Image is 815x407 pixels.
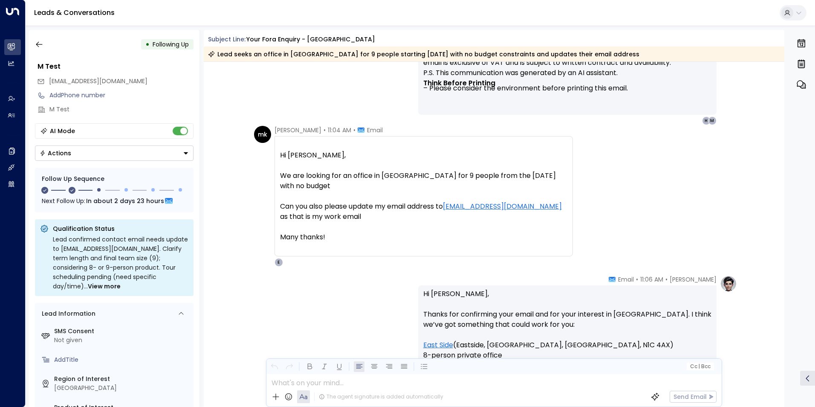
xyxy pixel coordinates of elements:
div: Lead seeks an office in [GEOGRAPHIC_DATA] for 9 people starting [DATE] with no budget constraints... [208,50,639,58]
div: • [145,37,150,52]
span: Following Up [153,40,189,49]
div: We are looking for an office in [GEOGRAPHIC_DATA] for 9 people from the [DATE] with no budget [280,171,567,191]
strong: Think Before Printing [423,78,495,88]
div: Lead confirmed contact email needs update to [EMAIL_ADDRESS][DOMAIN_NAME]. Clarify term length an... [53,235,188,291]
div: Can you also please update my email address to as that is my work email [280,201,567,222]
a: [EMAIL_ADDRESS][DOMAIN_NAME] [443,201,562,212]
span: • [324,126,326,134]
span: | [698,363,700,369]
span: 11:06 AM [640,275,663,284]
button: Redo [284,361,295,372]
div: Actions [40,149,71,157]
label: SMS Consent [54,327,190,336]
div: M Test [49,105,194,114]
span: [PERSON_NAME] [670,275,717,284]
div: Your Fora Enquiry - [GEOGRAPHIC_DATA] [246,35,375,44]
div: Not given [54,336,190,345]
div: H [702,116,711,125]
div: [GEOGRAPHIC_DATA] [54,384,190,392]
div: Next Follow Up: [42,196,187,206]
span: [PERSON_NAME] [275,126,321,134]
button: Undo [269,361,280,372]
span: In about 2 days 23 hours [86,196,164,206]
div: AddTitle [54,355,190,364]
img: profile-logo.png [720,275,737,292]
span: 11:04 AM [328,126,351,134]
div: AddPhone number [49,91,194,100]
button: Cc|Bcc [686,363,714,371]
span: • [665,275,668,284]
span: View more [88,282,121,291]
div: E [275,258,283,267]
p: Qualification Status [53,224,188,233]
span: maisie.king4@gmail.com [49,77,147,86]
a: Leads & Conversations [34,8,115,17]
label: Region of Interest [54,375,190,384]
button: Actions [35,145,194,161]
div: Hi [PERSON_NAME], [280,150,567,242]
div: Many thanks! [280,232,567,242]
div: mk [254,126,271,143]
span: [EMAIL_ADDRESS][DOMAIN_NAME] [49,77,147,85]
span: • [636,275,638,284]
div: AI Mode [50,127,75,135]
div: Follow Up Sequence [42,174,187,183]
div: M [708,116,717,125]
a: East Side [423,340,453,350]
div: Button group with a nested menu [35,145,194,161]
div: The agent signature is added automatically [319,393,443,401]
span: Cc Bcc [690,363,710,369]
div: Lead Information [39,309,95,318]
span: • [353,126,355,134]
div: M Test [38,61,194,72]
span: Email [367,126,383,134]
span: Email [618,275,634,284]
span: Subject Line: [208,35,246,44]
